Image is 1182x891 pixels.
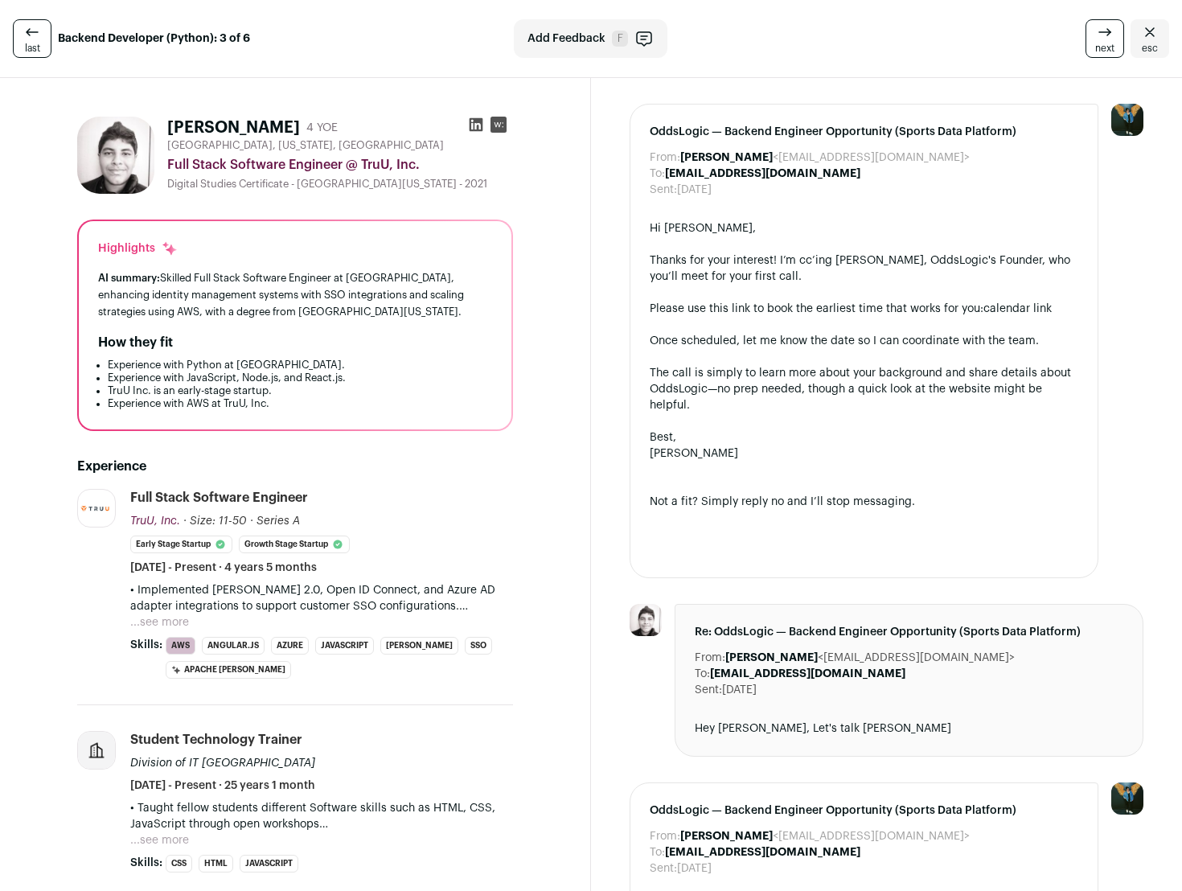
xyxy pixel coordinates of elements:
[650,844,665,860] dt: To:
[78,503,115,515] img: 81cb0ba5baf5de5daec31fe2e51f0d07829cd11af952be89a3c3ef0690b20e5c.jpg
[130,536,232,553] li: Early Stage Startup
[695,682,722,698] dt: Sent:
[677,860,712,877] dd: [DATE]
[130,855,162,871] span: Skills:
[527,31,605,47] span: Add Feedback
[650,828,680,844] dt: From:
[183,515,247,527] span: · Size: 11-50
[98,269,492,320] div: Skilled Full Stack Software Engineer at [GEOGRAPHIC_DATA], enhancing identity management systems ...
[514,19,667,58] button: Add Feedback F
[98,240,178,257] div: Highlights
[58,31,250,47] strong: Backend Developer (Python): 3 of 6
[98,333,173,352] h2: How they fit
[650,182,677,198] dt: Sent:
[630,604,662,636] img: e660125860c79cc22ce9b093a8851b09d297823da03a9847c5f19a96898284a0.jpg
[650,333,1078,349] div: Once scheduled, let me know the date so I can coordinate with the team.
[250,513,253,529] span: ·
[983,303,1052,314] a: calendar link
[695,624,1123,640] span: Re: OddsLogic — Backend Engineer Opportunity (Sports Data Platform)
[239,536,350,553] li: Growth Stage Startup
[130,614,189,630] button: ...see more
[1086,19,1124,58] a: next
[710,668,905,680] b: [EMAIL_ADDRESS][DOMAIN_NAME]
[130,731,302,749] div: Student Technology Trainer
[167,117,300,139] h1: [PERSON_NAME]
[166,855,192,873] li: CSS
[650,150,680,166] dt: From:
[130,800,513,832] p: • Taught fellow students different Software skills such as HTML, CSS, JavaScript through open wor...
[130,560,317,576] span: [DATE] - Present · 4 years 5 months
[665,168,860,179] b: [EMAIL_ADDRESS][DOMAIN_NAME]
[465,637,492,655] li: SSO
[25,42,40,55] span: last
[650,860,677,877] dt: Sent:
[1111,782,1143,815] img: 12031951-medium_jpg
[650,253,1078,285] div: Thanks for your interest! I’m cc’ing [PERSON_NAME], OddsLogic's Founder, who you’ll meet for your...
[650,803,1078,819] span: OddsLogic — Backend Engineer Opportunity (Sports Data Platform)
[725,650,1015,666] dd: <[EMAIL_ADDRESS][DOMAIN_NAME]>
[677,182,712,198] dd: [DATE]
[167,178,513,191] div: Digital Studies Certificate - [GEOGRAPHIC_DATA][US_STATE] - 2021
[271,637,309,655] li: Azure
[650,429,1078,445] div: Best,
[108,359,492,372] li: Experience with Python at [GEOGRAPHIC_DATA].
[166,637,195,655] li: AWS
[695,721,1123,737] div: Hey [PERSON_NAME], Let's talk [PERSON_NAME]
[130,489,308,507] div: Full Stack Software Engineer
[722,682,757,698] dd: [DATE]
[306,120,338,136] div: 4 YOE
[98,273,160,283] span: AI summary:
[1111,104,1143,136] img: 12031951-medium_jpg
[695,650,725,666] dt: From:
[665,847,860,858] b: [EMAIL_ADDRESS][DOMAIN_NAME]
[77,457,513,476] h2: Experience
[77,117,154,194] img: e660125860c79cc22ce9b093a8851b09d297823da03a9847c5f19a96898284a0.jpg
[680,828,970,844] dd: <[EMAIL_ADDRESS][DOMAIN_NAME]>
[1142,42,1158,55] span: esc
[78,732,115,769] img: company-logo-placeholder-414d4e2ec0e2ddebbe968bf319fdfe5acfe0c9b87f798d344e800bc9a89632a0.png
[108,384,492,397] li: TruU Inc. is an early-stage startup.
[695,666,710,682] dt: To:
[725,652,818,663] b: [PERSON_NAME]
[130,832,189,848] button: ...see more
[650,445,1078,462] div: [PERSON_NAME]
[13,19,51,58] a: last
[315,637,374,655] li: JavaScript
[380,637,458,655] li: [PERSON_NAME]
[650,301,1078,317] div: Please use this link to book the earliest time that works for you:
[650,365,1078,413] div: The call is simply to learn more about your background and share details about OddsLogic—no prep ...
[1095,42,1114,55] span: next
[130,637,162,653] span: Skills:
[108,372,492,384] li: Experience with JavaScript, Node.js, and React.js.
[108,397,492,410] li: Experience with AWS at TruU, Inc.
[167,139,444,152] span: [GEOGRAPHIC_DATA], [US_STATE], [GEOGRAPHIC_DATA]
[680,152,773,163] b: [PERSON_NAME]
[1131,19,1169,58] a: Close
[167,155,513,175] div: Full Stack Software Engineer @ TruU, Inc.
[612,31,628,47] span: F
[650,124,1078,140] span: OddsLogic — Backend Engineer Opportunity (Sports Data Platform)
[240,855,298,873] li: JavaScript
[130,758,315,769] span: Division of IT [GEOGRAPHIC_DATA]
[680,831,773,842] b: [PERSON_NAME]
[199,855,233,873] li: HTML
[202,637,265,655] li: Angular.js
[680,150,970,166] dd: <[EMAIL_ADDRESS][DOMAIN_NAME]>
[130,582,513,614] p: • Implemented [PERSON_NAME] 2.0, Open ID Connect, and Azure AD adapter integrations to support cu...
[130,778,315,794] span: [DATE] - Present · 25 years 1 month
[650,220,1078,236] div: Hi [PERSON_NAME],
[650,166,665,182] dt: To:
[130,515,180,527] span: TruU, Inc.
[166,661,291,679] li: Apache [PERSON_NAME]
[257,515,300,527] span: Series A
[650,494,1078,510] div: Not a fit? Simply reply no and I’ll stop messaging.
